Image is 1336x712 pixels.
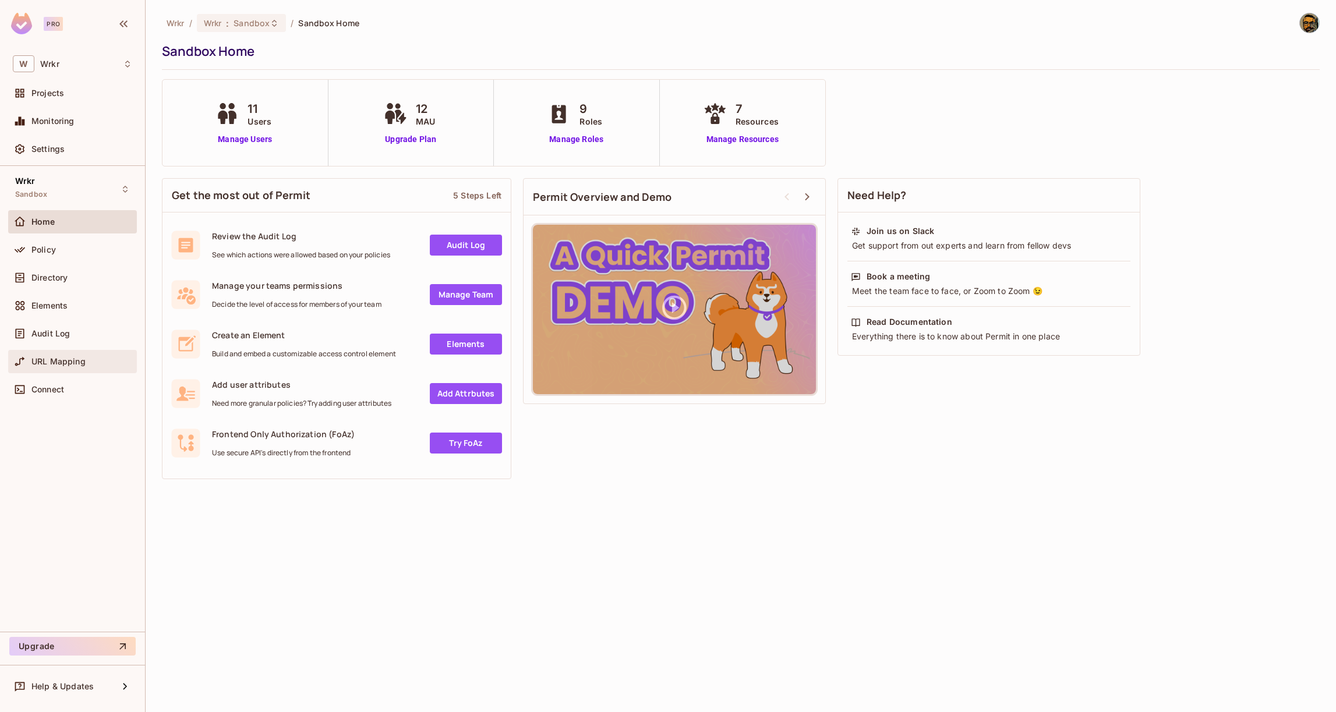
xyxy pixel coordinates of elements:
[851,331,1127,342] div: Everything there is to know about Permit in one place
[453,190,501,201] div: 5 Steps Left
[248,115,271,127] span: Users
[40,59,59,69] span: Workspace: Wrkr
[851,240,1127,251] div: Get support from out experts and learn from fellow devs
[381,133,441,146] a: Upgrade Plan
[9,637,136,656] button: Upgrade
[298,17,359,29] span: Sandbox Home
[172,188,310,203] span: Get the most out of Permit
[31,144,65,154] span: Settings
[430,235,502,256] a: Audit Log
[533,190,672,204] span: Permit Overview and Demo
[212,379,391,390] span: Add user attributes
[430,433,502,454] a: Try FoAz
[212,448,355,458] span: Use secure API's directly from the frontend
[204,17,222,29] span: Wrkr
[167,17,185,29] span: the active workspace
[291,17,294,29] li: /
[1300,13,1319,33] img: Ashwath Paratal
[212,349,396,359] span: Build and embed a customizable access control element
[736,115,779,127] span: Resources
[11,13,32,34] img: SReyMgAAAABJRU5ErkJggg==
[31,273,68,282] span: Directory
[15,176,36,186] span: Wrkr
[579,115,602,127] span: Roles
[212,399,391,408] span: Need more granular policies? Try adding user attributes
[248,100,271,118] span: 11
[31,357,86,366] span: URL Mapping
[867,271,930,282] div: Book a meeting
[31,88,64,98] span: Projects
[545,133,608,146] a: Manage Roles
[212,250,390,260] span: See which actions were allowed based on your policies
[430,284,502,305] a: Manage Team
[225,19,229,28] span: :
[31,116,75,126] span: Monitoring
[701,133,784,146] a: Manage Resources
[212,231,390,242] span: Review the Audit Log
[31,385,64,394] span: Connect
[416,115,435,127] span: MAU
[416,100,435,118] span: 12
[847,188,907,203] span: Need Help?
[851,285,1127,297] div: Meet the team face to face, or Zoom to Zoom 😉
[13,55,34,72] span: W
[31,245,56,254] span: Policy
[867,225,934,237] div: Join us on Slack
[31,301,68,310] span: Elements
[234,17,270,29] span: Sandbox
[212,300,381,309] span: Decide the level of access for members of your team
[15,190,47,199] span: Sandbox
[736,100,779,118] span: 7
[212,428,355,440] span: Frontend Only Authorization (FoAz)
[212,330,396,341] span: Create an Element
[162,42,1314,60] div: Sandbox Home
[430,383,502,404] a: Add Attrbutes
[31,682,94,691] span: Help & Updates
[212,280,381,291] span: Manage your teams permissions
[31,329,70,338] span: Audit Log
[189,17,192,29] li: /
[430,334,502,355] a: Elements
[31,217,55,226] span: Home
[867,316,952,328] div: Read Documentation
[44,17,63,31] div: Pro
[579,100,602,118] span: 9
[213,133,277,146] a: Manage Users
